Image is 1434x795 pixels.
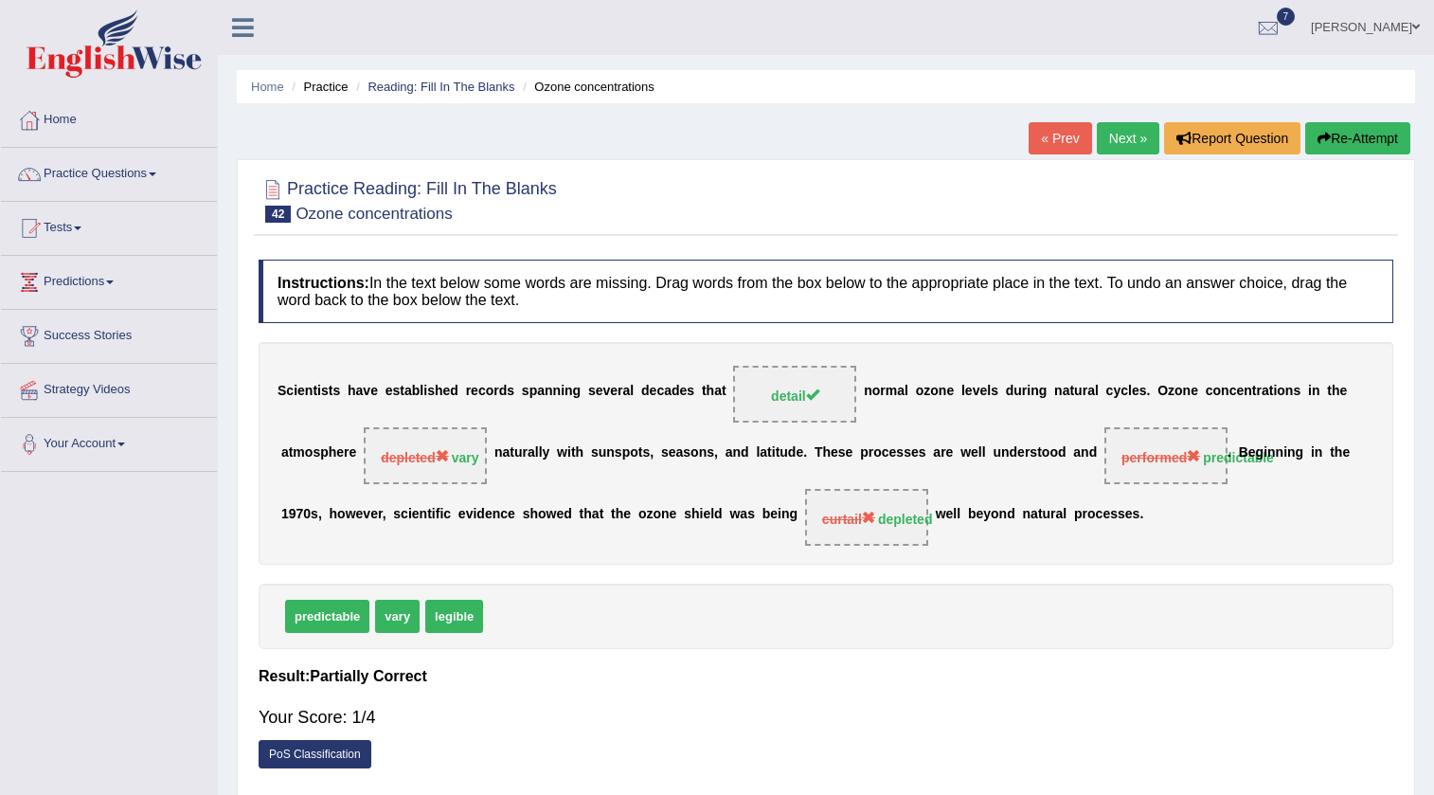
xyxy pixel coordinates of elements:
[1104,427,1228,484] span: Drop target
[1157,384,1168,399] b: O
[1221,384,1229,399] b: n
[400,384,404,399] b: t
[1248,445,1256,461] b: e
[1132,384,1139,399] b: e
[1054,384,1063,399] b: n
[1273,384,1277,399] b: i
[499,384,508,399] b: d
[780,445,788,461] b: u
[618,384,622,399] b: r
[664,384,672,399] b: a
[1120,384,1128,399] b: c
[1139,384,1147,399] b: s
[287,78,348,96] li: Practice
[650,384,657,399] b: e
[514,445,523,461] b: u
[661,445,669,461] b: s
[471,384,478,399] b: e
[259,175,557,223] h2: Practice Reading: Fill In The Blanks
[507,384,514,399] b: s
[872,384,881,399] b: o
[1327,384,1332,399] b: t
[281,507,289,522] b: 1
[680,384,688,399] b: e
[565,384,573,399] b: n
[1128,384,1132,399] b: l
[588,384,596,399] b: s
[1,148,217,195] a: Practice Questions
[905,384,908,399] b: l
[722,384,726,399] b: t
[296,507,303,522] b: 7
[1203,450,1274,465] strong: predictable
[427,384,435,399] b: s
[896,445,904,461] b: s
[1213,384,1222,399] b: o
[822,445,831,461] b: h
[383,507,386,522] b: ,
[297,384,305,399] b: e
[623,384,631,399] b: a
[946,384,954,399] b: e
[846,445,853,461] b: e
[423,384,427,399] b: i
[344,445,349,461] b: r
[436,507,440,522] b: f
[1276,445,1284,461] b: n
[1285,384,1294,399] b: n
[897,384,905,399] b: a
[346,507,356,522] b: w
[313,445,320,461] b: s
[1312,384,1320,399] b: n
[961,384,965,399] b: l
[1283,445,1287,461] b: i
[965,384,973,399] b: e
[767,445,772,461] b: t
[329,445,337,461] b: h
[466,507,474,522] b: v
[1017,445,1025,461] b: e
[493,507,501,522] b: n
[567,445,571,461] b: i
[1,94,217,141] a: Home
[259,260,1393,323] h4: In the text below some words are missing. Drag words from the box below to the appropriate place ...
[760,445,767,461] b: a
[1244,384,1252,399] b: n
[303,507,311,522] b: 0
[661,507,670,522] b: n
[1006,384,1014,399] b: d
[675,445,683,461] b: a
[776,445,780,461] b: t
[683,445,690,461] b: s
[364,427,487,484] span: Drop target
[1252,384,1257,399] b: t
[771,388,819,404] span: detail
[378,507,383,522] b: r
[880,384,885,399] b: r
[1087,384,1095,399] b: a
[1106,384,1114,399] b: c
[941,445,945,461] b: r
[1113,384,1120,399] b: y
[1037,445,1042,461] b: t
[1287,445,1296,461] b: n
[1058,445,1067,461] b: d
[1311,445,1315,461] b: i
[886,384,897,399] b: m
[494,445,503,461] b: n
[772,445,776,461] b: i
[591,445,599,461] b: s
[904,445,911,461] b: s
[452,450,479,465] strong: vary
[537,384,545,399] b: a
[1,202,217,249] a: Tests
[1174,384,1183,399] b: o
[528,445,535,461] b: a
[741,445,749,461] b: d
[650,445,654,461] b: ,
[381,450,449,465] span: depleted
[1095,384,1099,399] b: l
[539,445,543,461] b: l
[638,507,647,522] b: o
[1,364,217,411] a: Strategy Videos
